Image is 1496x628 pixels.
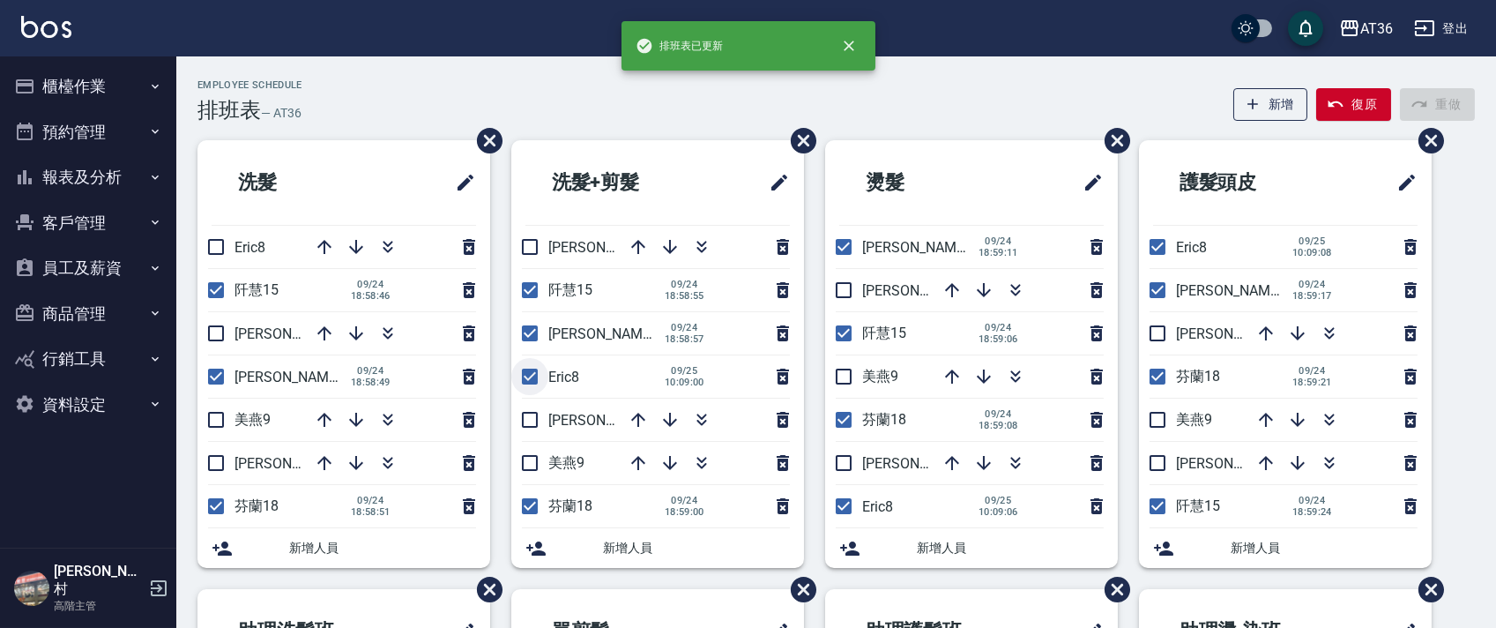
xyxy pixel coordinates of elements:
button: 新增 [1233,88,1308,121]
span: 修改班表的標題 [1072,161,1104,204]
span: 刪除班表 [778,115,819,167]
span: 09/24 [351,365,391,377]
span: 修改班表的標題 [758,161,790,204]
span: Eric8 [234,239,265,256]
span: 18:59:00 [665,506,704,518]
h2: Employee Schedule [197,79,302,91]
div: 新增人員 [1139,528,1432,568]
span: 09/24 [1292,495,1332,506]
span: 09/24 [1292,365,1332,377]
span: 芬蘭18 [862,411,906,428]
button: 報表及分析 [7,154,169,200]
span: 刪除班表 [464,564,505,616]
span: 09/24 [665,322,704,333]
div: 新增人員 [511,528,804,568]
span: 09/25 [979,495,1018,506]
h3: 排班表 [197,98,261,123]
span: 09/24 [351,279,391,290]
span: 09/24 [979,322,1018,333]
div: AT36 [1360,18,1393,40]
span: [PERSON_NAME]16 [548,325,670,342]
span: 修改班表的標題 [444,161,476,204]
button: save [1288,11,1323,46]
span: 09/24 [1292,279,1332,290]
span: 美燕9 [548,454,584,471]
h2: 洗髮+剪髮 [525,151,711,214]
button: 櫃檯作業 [7,64,169,109]
span: [PERSON_NAME]6 [862,455,976,472]
span: 09/24 [351,495,391,506]
div: 新增人員 [197,528,490,568]
h2: 護髮頭皮 [1153,151,1335,214]
span: 排班表已更新 [636,37,724,55]
span: 新增人員 [917,539,1104,557]
span: 18:59:06 [979,333,1018,345]
span: 09/24 [665,279,704,290]
span: 美燕9 [862,368,898,385]
span: [PERSON_NAME]16 [862,239,984,256]
span: 09/25 [1292,235,1332,247]
span: 09/24 [979,235,1018,247]
span: 18:59:24 [1292,506,1332,518]
span: [PERSON_NAME]11 [1176,455,1298,472]
span: 刪除班表 [778,564,819,616]
span: 18:59:11 [979,247,1018,258]
span: 18:59:21 [1292,377,1332,388]
button: close [830,26,868,65]
span: [PERSON_NAME]16 [234,369,356,385]
span: [PERSON_NAME]16 [1176,282,1298,299]
span: 18:58:57 [665,333,704,345]
img: Person [14,571,49,606]
span: 18:59:08 [979,420,1018,431]
span: Eric8 [1176,239,1207,256]
button: 預約管理 [7,109,169,155]
span: 18:58:46 [351,290,391,302]
span: [PERSON_NAME]6 [234,325,348,342]
h6: — AT36 [261,104,301,123]
span: 新增人員 [289,539,476,557]
button: 資料設定 [7,382,169,428]
span: 刪除班表 [1091,115,1133,167]
button: 登出 [1407,12,1475,45]
span: [PERSON_NAME]11 [548,239,670,256]
h5: [PERSON_NAME]村 [54,563,144,598]
button: 行銷工具 [7,336,169,382]
span: 10:09:08 [1292,247,1332,258]
span: Eric8 [548,369,579,385]
span: 18:59:17 [1292,290,1332,302]
span: [PERSON_NAME]11 [862,282,984,299]
span: 09/24 [665,495,704,506]
span: 刪除班表 [1091,564,1133,616]
span: 18:58:55 [665,290,704,302]
button: 員工及薪資 [7,245,169,291]
span: Eric8 [862,498,893,515]
span: [PERSON_NAME]6 [1176,325,1290,342]
span: 美燕9 [234,411,271,428]
span: 芬蘭18 [234,497,279,514]
span: 18:58:51 [351,506,391,518]
span: [PERSON_NAME]6 [548,412,662,429]
div: 新增人員 [825,528,1118,568]
span: 芬蘭18 [548,497,592,514]
span: 阡慧15 [548,281,592,298]
span: 阡慧15 [862,325,906,341]
span: 刪除班表 [1405,564,1447,616]
span: 09/25 [665,365,704,377]
span: 18:58:49 [351,377,391,388]
span: 新增人員 [1231,539,1418,557]
span: 芬蘭18 [1176,368,1220,385]
button: 復原 [1316,88,1391,121]
button: 客戶管理 [7,200,169,246]
span: 10:09:06 [979,506,1018,518]
h2: 燙髮 [839,151,1001,214]
span: 阡慧15 [234,281,279,298]
button: 商品管理 [7,291,169,337]
span: 修改班表的標題 [1386,161,1418,204]
span: 刪除班表 [464,115,505,167]
span: [PERSON_NAME]11 [234,455,356,472]
span: 刪除班表 [1405,115,1447,167]
span: 09/24 [979,408,1018,420]
span: 阡慧15 [1176,497,1220,514]
span: 新增人員 [603,539,790,557]
span: 10:09:00 [665,377,704,388]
